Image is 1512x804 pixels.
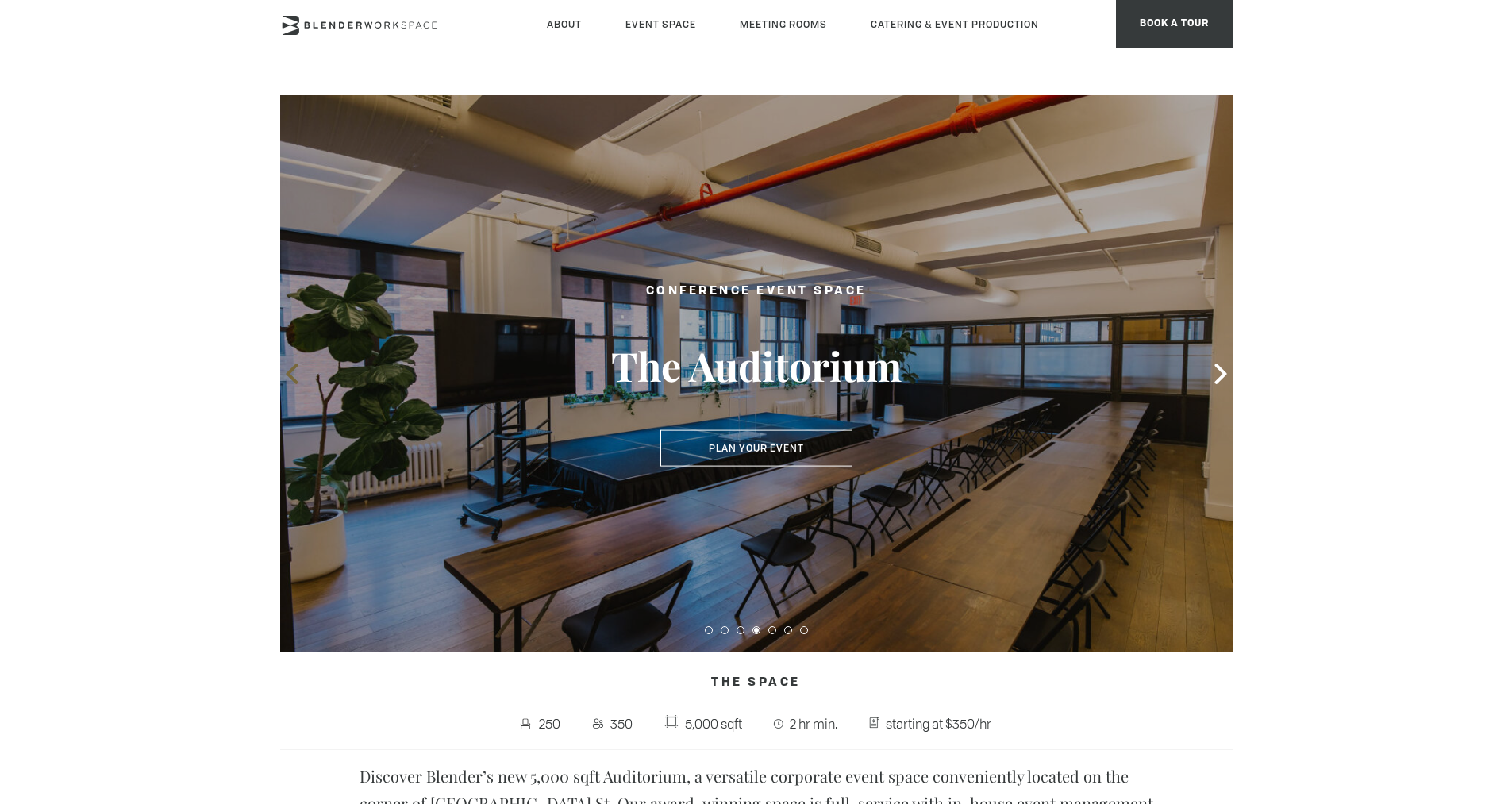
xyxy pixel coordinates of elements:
[681,711,746,737] span: 5,000 sqft
[1226,601,1512,804] iframe: Chat Widget
[882,711,995,737] span: starting at $350/hr
[574,282,939,302] h2: Conference Event Space
[536,711,565,737] span: 250
[660,430,852,467] button: Plan Your Event
[786,711,841,737] span: 2 hr min.
[280,668,1233,698] h4: The Space
[606,711,637,737] span: 350
[574,341,939,390] h3: The Auditorium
